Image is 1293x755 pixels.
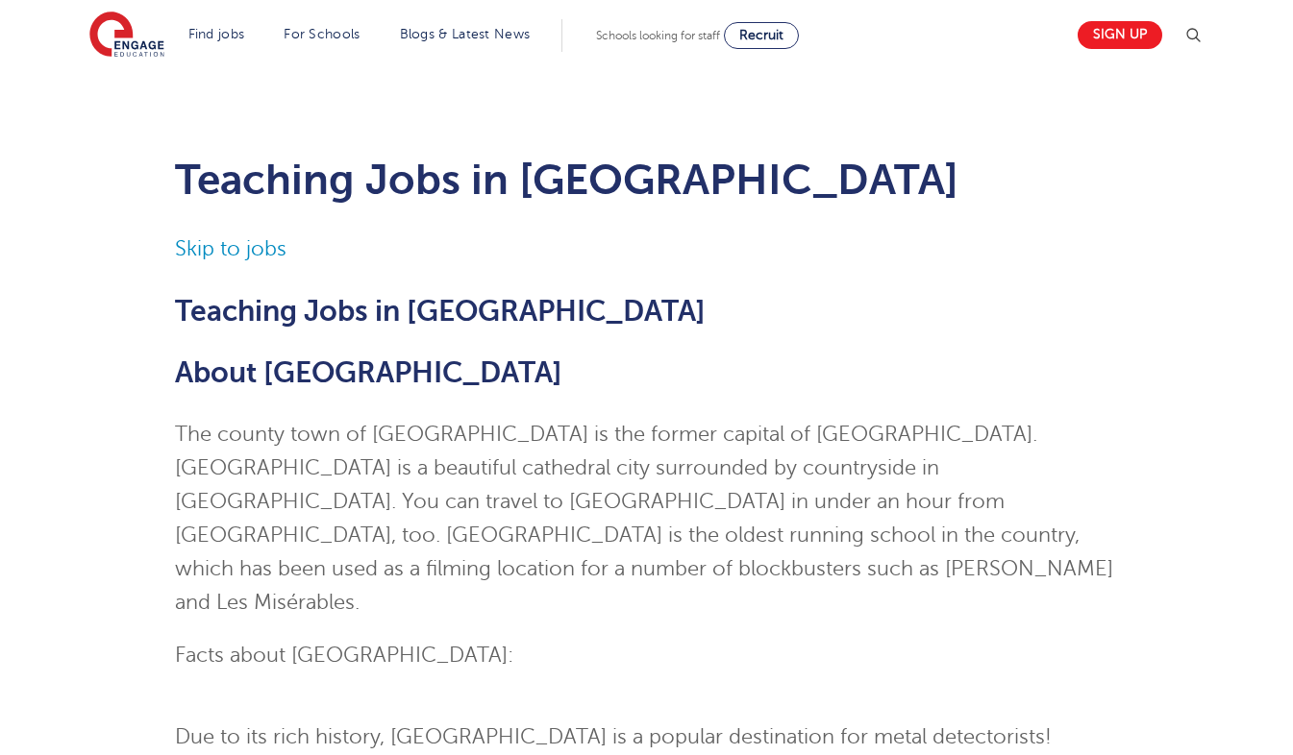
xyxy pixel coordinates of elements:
li: Due to its rich history, [GEOGRAPHIC_DATA] is a popular destination for metal detectorists! [175,720,1118,754]
a: Sign up [1078,21,1162,49]
span: Recruit [739,28,783,42]
a: Blogs & Latest News [400,27,531,41]
span: Facts about [GEOGRAPHIC_DATA]: [175,644,513,667]
a: Skip to jobs [175,237,286,260]
span: About [GEOGRAPHIC_DATA] [175,356,562,389]
h1: Teaching Jobs in [GEOGRAPHIC_DATA] [175,156,1118,204]
span: Schools looking for staff [596,29,720,42]
p: The county town of [GEOGRAPHIC_DATA] is the former capital of [GEOGRAPHIC_DATA]. [GEOGRAPHIC_DATA... [175,418,1118,620]
h2: Teaching Jobs in [GEOGRAPHIC_DATA] [175,295,1118,328]
a: Find jobs [188,27,245,41]
img: Engage Education [89,12,164,60]
a: Recruit [724,22,799,49]
a: For Schools [284,27,360,41]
